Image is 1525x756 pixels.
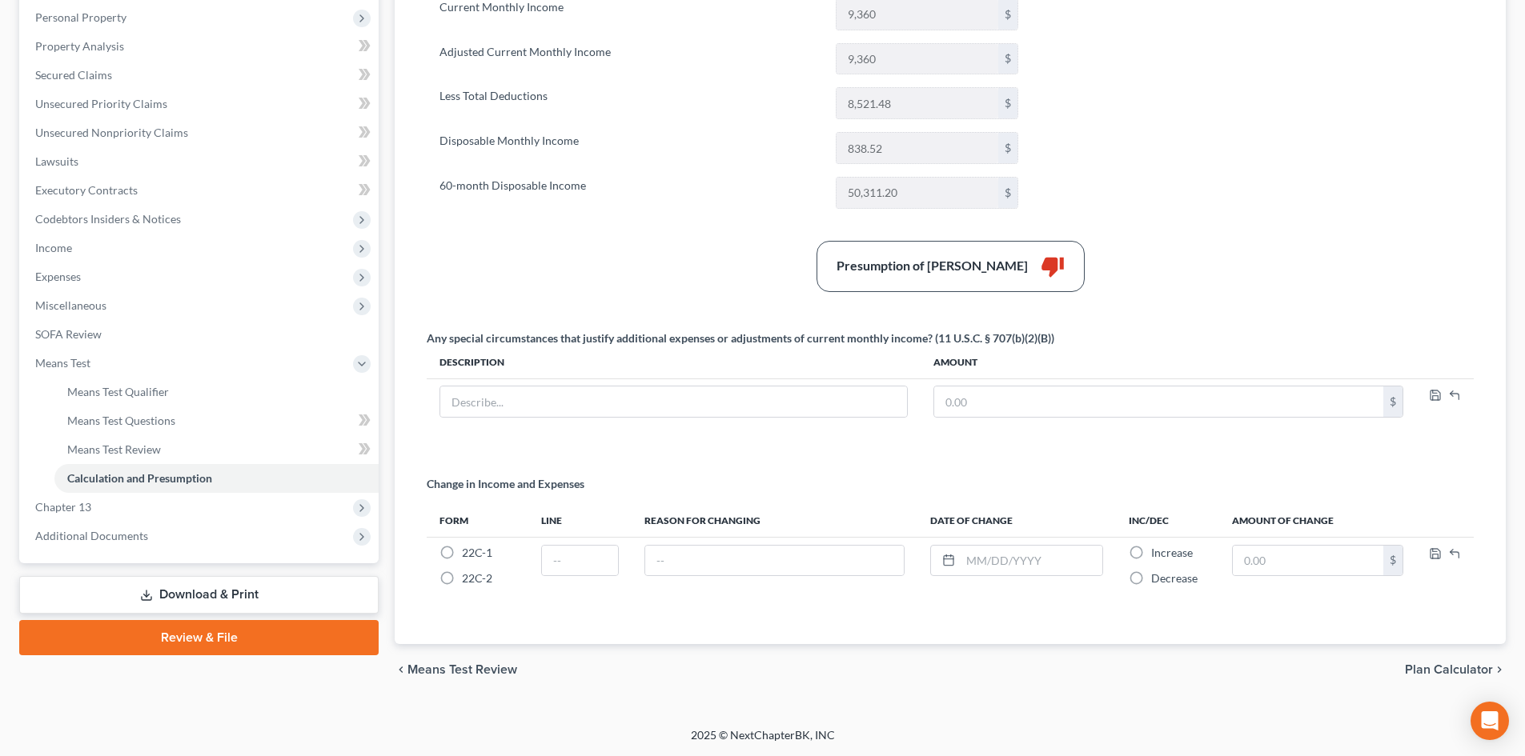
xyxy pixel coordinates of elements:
input: 0.00 [837,88,998,118]
div: $ [998,133,1017,163]
label: Adjusted Current Monthly Income [431,43,828,75]
span: Means Test Questions [67,414,175,427]
i: thumb_down [1041,254,1065,278]
span: SOFA Review [35,327,102,341]
input: 0.00 [837,133,998,163]
span: Plan Calculator [1405,663,1493,676]
a: Download & Print [19,576,379,614]
span: Unsecured Nonpriority Claims [35,126,188,139]
p: Change in Income and Expenses [427,476,584,492]
input: 0.00 [1233,546,1383,576]
span: Property Analysis [35,39,124,53]
span: Means Test [35,356,90,370]
div: $ [998,178,1017,208]
span: Codebtors Insiders & Notices [35,212,181,226]
div: Open Intercom Messenger [1471,702,1509,740]
div: $ [1383,546,1403,576]
div: 2025 © NextChapterBK, INC [307,727,1219,756]
span: Increase [1151,546,1193,559]
th: Date of Change [917,505,1116,537]
a: Unsecured Priority Claims [22,90,379,118]
a: Review & File [19,620,379,655]
input: Describe... [440,386,907,417]
a: Unsecured Nonpriority Claims [22,118,379,147]
span: Income [35,241,72,254]
label: Disposable Monthly Income [431,132,828,164]
th: Reason for Changing [632,505,917,537]
input: MM/DD/YYYY [961,546,1102,576]
th: Line [528,505,632,537]
span: Personal Property [35,10,126,24]
a: Calculation and Presumption [54,464,379,493]
a: Means Test Review [54,435,379,464]
span: Lawsuits [35,154,78,168]
label: 60-month Disposable Income [431,177,828,209]
span: Unsecured Priority Claims [35,97,167,110]
span: Additional Documents [35,529,148,542]
button: chevron_left Means Test Review [395,663,517,676]
div: $ [998,88,1017,118]
a: Means Test Qualifier [54,378,379,406]
input: -- [542,546,618,576]
span: Miscellaneous [35,298,106,312]
a: Means Test Questions [54,406,379,435]
div: $ [1383,386,1403,417]
a: Executory Contracts [22,176,379,205]
span: Secured Claims [35,68,112,82]
button: Plan Calculator chevron_right [1405,663,1506,676]
input: -- [645,546,904,576]
a: Property Analysis [22,32,379,61]
th: Inc/Dec [1116,505,1219,537]
span: Calculation and Presumption [67,471,212,485]
th: Description [427,346,921,378]
a: Lawsuits [22,147,379,176]
span: Expenses [35,270,81,283]
input: 0.00 [837,44,998,74]
div: Presumption of [PERSON_NAME] [837,257,1028,275]
th: Amount of Change [1219,505,1416,537]
div: Any special circumstances that justify additional expenses or adjustments of current monthly inco... [427,330,1054,346]
a: SOFA Review [22,320,379,349]
input: 0.00 [934,386,1383,417]
span: Decrease [1151,571,1198,585]
th: Amount [921,346,1416,378]
span: 22C-1 [462,546,492,559]
div: $ [998,44,1017,74]
th: Form [427,505,528,537]
span: Means Test Review [67,442,161,456]
span: Chapter 13 [35,500,91,514]
span: Executory Contracts [35,183,138,197]
span: Means Test Review [407,663,517,676]
input: 0.00 [837,178,998,208]
i: chevron_right [1493,663,1506,676]
span: 22C-2 [462,571,492,585]
a: Secured Claims [22,61,379,90]
i: chevron_left [395,663,407,676]
label: Less Total Deductions [431,87,828,119]
span: Means Test Qualifier [67,385,169,398]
